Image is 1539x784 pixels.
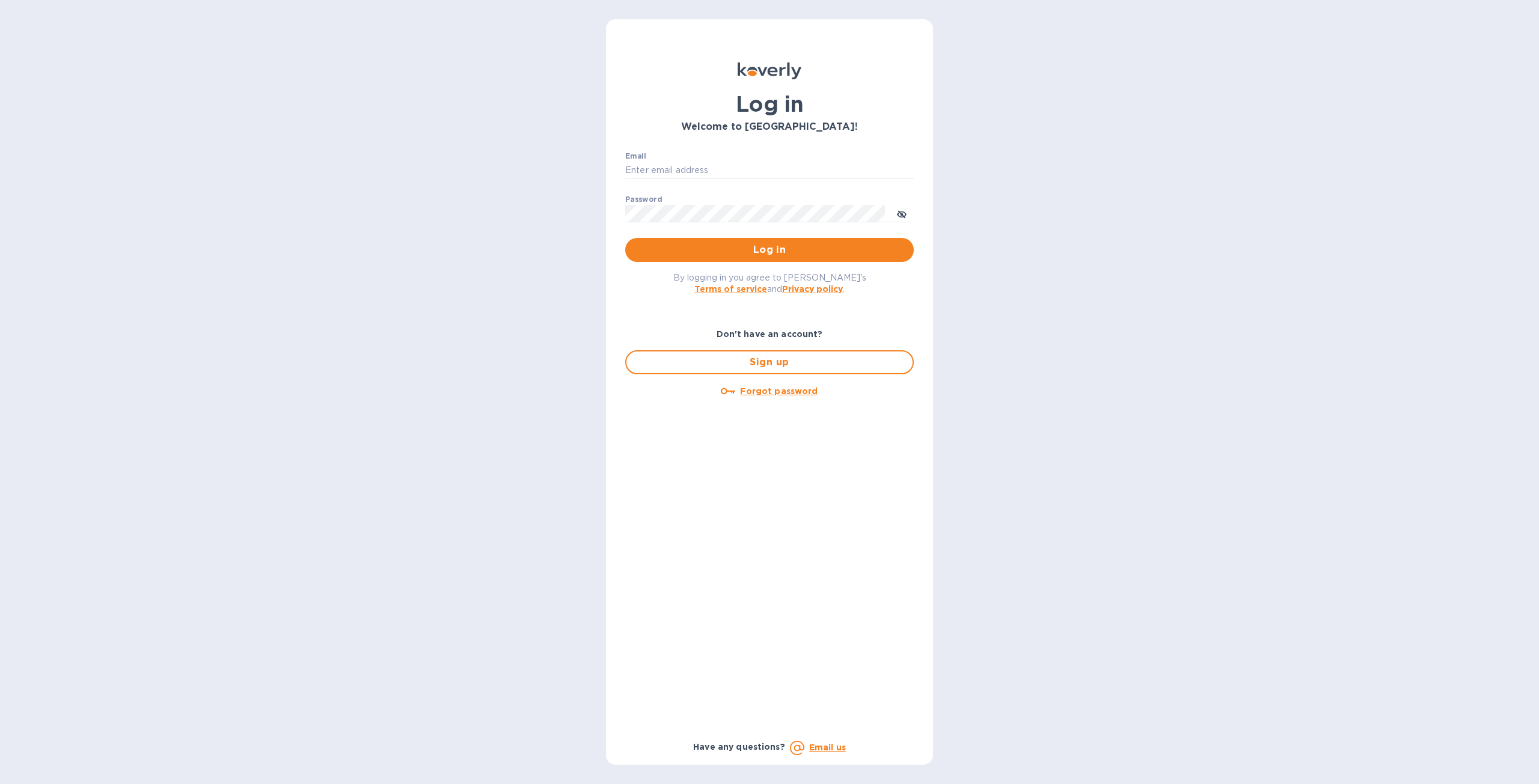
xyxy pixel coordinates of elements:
[625,121,914,133] h3: Welcome to [GEOGRAPHIC_DATA]!
[635,243,904,257] span: Log in
[809,743,846,752] a: Email us
[625,91,914,117] h1: Log in
[625,196,662,203] label: Password
[693,742,785,752] b: Have any questions?
[625,153,646,160] label: Email
[673,273,866,294] span: By logging in you agree to [PERSON_NAME]'s and .
[625,238,914,262] button: Log in
[782,284,843,294] a: Privacy policy
[890,201,914,225] button: toggle password visibility
[740,386,818,396] u: Forgot password
[738,62,801,79] img: Koverly
[636,355,903,369] span: Sign up
[694,284,767,294] a: Terms of service
[625,162,914,180] input: Enter email address
[717,329,823,339] b: Don't have an account?
[625,350,914,374] button: Sign up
